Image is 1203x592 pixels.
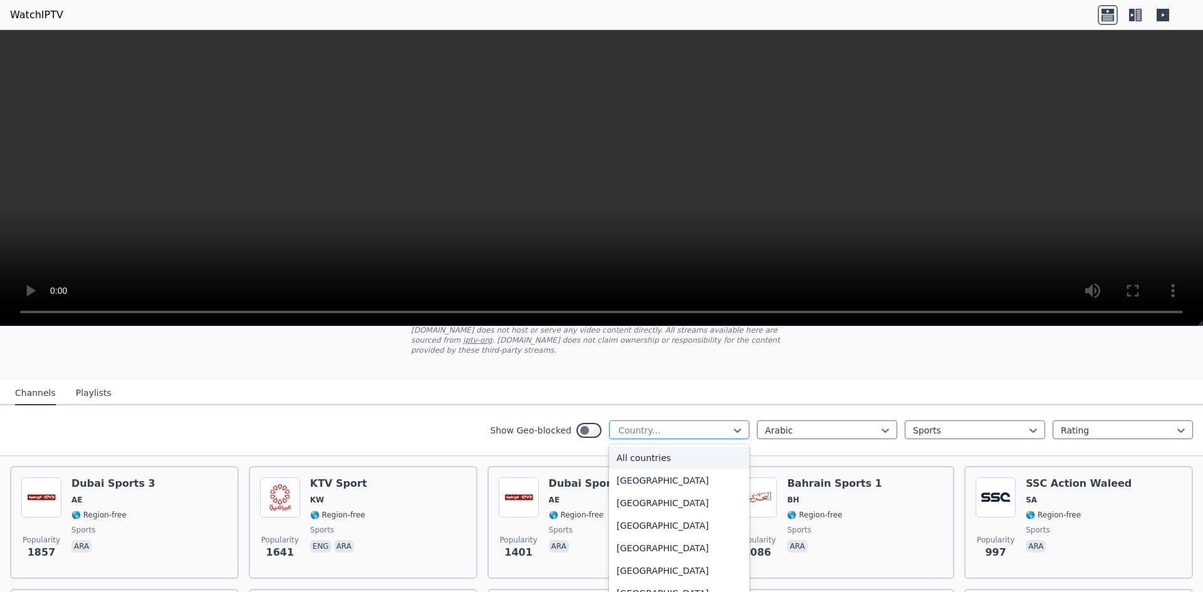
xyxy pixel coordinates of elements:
[15,382,56,405] button: Channels
[609,469,749,492] div: [GEOGRAPHIC_DATA]
[260,477,300,517] img: KTV Sport
[500,535,538,545] span: Popularity
[549,477,633,490] h6: Dubai Sports 2
[609,447,749,469] div: All countries
[985,545,1006,560] span: 997
[10,8,63,23] a: WatchIPTV
[609,514,749,537] div: [GEOGRAPHIC_DATA]
[1026,540,1046,553] p: ara
[504,545,533,560] span: 1401
[743,545,771,560] span: 1086
[71,540,91,553] p: ara
[609,559,749,582] div: [GEOGRAPHIC_DATA]
[787,510,842,520] span: 🌎 Region-free
[71,495,82,505] span: AE
[787,525,811,535] span: sports
[1026,510,1081,520] span: 🌎 Region-free
[310,540,331,553] p: eng
[76,382,112,405] button: Playlists
[463,336,492,345] a: iptv-org
[737,477,777,517] img: Bahrain Sports 1
[71,510,127,520] span: 🌎 Region-free
[549,495,560,505] span: AE
[976,477,1016,517] img: SSC Action Waleed
[310,495,325,505] span: KW
[310,525,334,535] span: sports
[266,545,294,560] span: 1641
[334,540,354,553] p: ara
[310,510,365,520] span: 🌎 Region-free
[609,537,749,559] div: [GEOGRAPHIC_DATA]
[1026,477,1132,490] h6: SSC Action Waleed
[1026,525,1049,535] span: sports
[977,535,1014,545] span: Popularity
[411,325,792,355] p: [DOMAIN_NAME] does not host or serve any video content directly. All streams available here are s...
[609,492,749,514] div: [GEOGRAPHIC_DATA]
[787,477,882,490] h6: Bahrain Sports 1
[310,477,367,490] h6: KTV Sport
[261,535,299,545] span: Popularity
[23,535,60,545] span: Popularity
[549,525,573,535] span: sports
[71,477,155,490] h6: Dubai Sports 3
[549,510,604,520] span: 🌎 Region-free
[21,477,61,517] img: Dubai Sports 3
[1026,495,1037,505] span: SA
[71,525,95,535] span: sports
[787,495,799,505] span: BH
[28,545,56,560] span: 1857
[499,477,539,517] img: Dubai Sports 2
[738,535,776,545] span: Popularity
[490,424,571,437] label: Show Geo-blocked
[549,540,569,553] p: ara
[787,540,807,553] p: ara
